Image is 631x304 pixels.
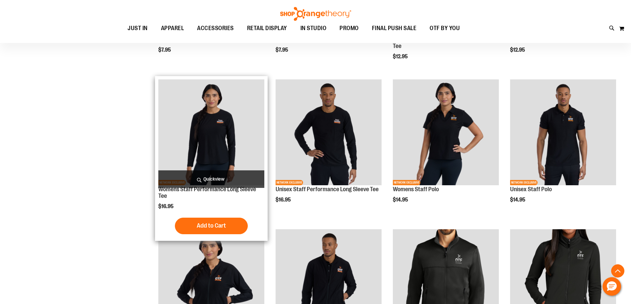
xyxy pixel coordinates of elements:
[197,222,226,229] span: Add to Cart
[279,7,352,21] img: Shop Orangetheory
[393,197,409,203] span: $14.95
[510,197,526,203] span: $14.95
[294,21,333,36] a: IN STUDIO
[510,47,526,53] span: $12.95
[158,79,264,185] img: Womens Staff Performance Long Sleeve Tee
[158,170,264,188] a: Quickview
[372,21,417,36] span: FINAL PUSH SALE
[276,79,382,185] img: Unisex Staff Performance Long Sleeve Tee
[158,203,175,209] span: $16.95
[510,79,616,185] img: Unisex Staff Polo
[510,79,616,186] a: Unisex Staff PoloNETWORK EXCLUSIVE
[510,180,538,185] span: NETWORK EXCLUSIVE
[158,47,172,53] span: $7.95
[423,21,466,36] a: OTF BY YOU
[276,79,382,186] a: Unisex Staff Performance Long Sleeve TeeNETWORK EXCLUSIVE
[507,76,619,220] div: product
[393,54,409,60] span: $12.95
[155,76,268,240] div: product
[190,21,240,36] a: ACCESSORIES
[276,197,292,203] span: $16.95
[390,76,502,220] div: product
[603,277,621,296] button: Hello, have a question? Let’s chat.
[128,21,148,36] span: JUST IN
[365,21,423,36] a: FINAL PUSH SALE
[393,79,499,185] img: Womens Staff Polo
[272,76,385,220] div: product
[175,218,248,234] button: Add to Cart
[333,21,365,36] a: PROMO
[197,21,234,36] span: ACCESSORIES
[510,186,552,193] a: Unisex Staff Polo
[393,79,499,186] a: Womens Staff PoloNETWORK EXCLUSIVE
[161,21,184,36] span: APPAREL
[393,186,439,193] a: Womens Staff Polo
[276,186,379,193] a: Unisex Staff Performance Long Sleeve Tee
[611,264,624,278] button: Back To Top
[300,21,327,36] span: IN STUDIO
[276,180,303,185] span: NETWORK EXCLUSIVE
[158,79,264,186] a: Womens Staff Performance Long Sleeve TeeNETWORK EXCLUSIVE
[121,21,154,36] a: JUST IN
[430,21,460,36] span: OTF BY YOU
[276,47,289,53] span: $7.95
[340,21,359,36] span: PROMO
[247,21,287,36] span: RETAIL DISPLAY
[240,21,294,36] a: RETAIL DISPLAY
[158,186,256,199] a: Womens Staff Performance Long Sleeve Tee
[393,180,420,185] span: NETWORK EXCLUSIVE
[154,21,191,36] a: APPAREL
